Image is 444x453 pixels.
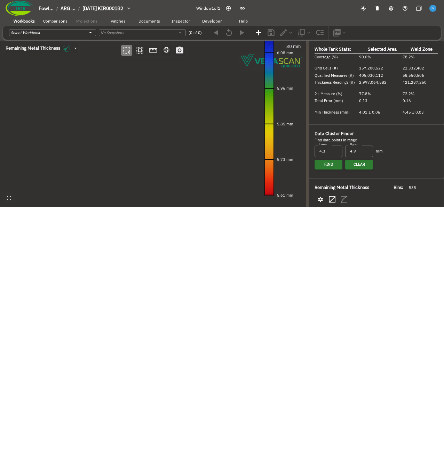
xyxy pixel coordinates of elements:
span: 58,550,506 [403,73,424,78]
span: [DATE] KIR0001B2 [82,5,123,11]
img: Company Logo [6,1,33,16]
button: Clear [345,160,373,170]
nav: breadcrumb [39,5,123,12]
button: breadcrumb [36,3,137,14]
span: Clear [354,161,365,168]
label: Lower [319,142,327,147]
img: icon in the dropdown [63,45,70,52]
li: / [78,6,80,11]
span: Help [239,18,248,24]
text: 5.96 mm [277,86,293,91]
span: ARG ... [61,5,76,11]
span: Patches [111,18,126,24]
img: f6ffcea323530ad0f5eeb9c9447a59c5 [429,5,436,11]
span: Thickness Readings (#) [315,80,355,85]
span: Documents [138,18,160,24]
i: No Snapshots [101,30,124,35]
span: 78.2% [403,55,414,59]
button: Find [315,160,342,170]
div: Find data points in range [315,137,438,143]
label: Upper [350,142,358,147]
text: 6.08 mm [277,50,293,55]
span: Remaining Metal Thickness [315,184,369,191]
span: Fowl... [39,5,54,11]
span: Qualified Measures (#) [315,73,354,78]
span: 4.45 ± 0.03 [403,110,424,115]
span: 157,200,522 [359,66,383,71]
span: 77.8% [359,91,371,96]
span: Bins: [394,184,403,191]
span: 421,287,250 [403,80,427,85]
li: / [56,6,58,11]
span: Find [324,161,333,168]
span: Window 1 of 1 [196,5,220,11]
span: Grid Cells (#) [315,66,338,71]
span: Remaining Metal Thickness [6,46,60,51]
span: (0 of 0) [189,30,202,36]
span: 90.0% [359,55,371,59]
i: Select Workbook [11,30,40,35]
span: Comparisons [43,18,68,24]
span: 0.16 [403,98,411,103]
span: Selected Area [368,46,397,52]
span: Developer [202,18,222,24]
span: Workbooks [14,18,35,24]
span: mm [376,148,383,154]
span: Data Cluster Finder [315,131,354,137]
span: Min Thickness (mm) [315,110,350,115]
span: 4.01 ± 0.06 [359,110,380,115]
span: Coverage (%) [315,55,338,59]
span: 0.13 [359,98,367,103]
span: 2+ Measure (%) [315,91,342,96]
span: Total Error (mm) [315,98,343,103]
span: 22,332,402 [403,66,424,71]
span: Inspector [172,18,190,24]
text: 5.61 mm [277,193,293,198]
img: Verascope qualified watermark [240,54,302,68]
span: Weld Zone [411,46,433,52]
span: 72.2% [403,91,414,96]
text: 5.73 mm [277,157,293,162]
span: Whole Tank Stats: [315,46,351,52]
span: 2,997,064,582 [359,80,387,85]
text: 5.85 mm [277,122,293,126]
span: 405,030,112 [359,73,383,78]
